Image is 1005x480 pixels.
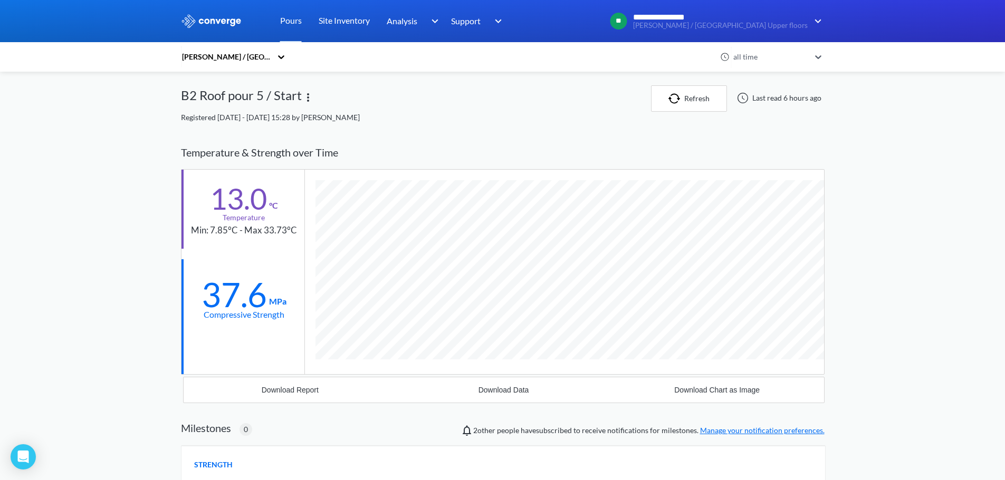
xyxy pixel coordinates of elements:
img: logo_ewhite.svg [181,14,242,28]
div: 37.6 [202,281,267,308]
button: Refresh [651,85,727,112]
a: Manage your notification preferences. [700,426,825,435]
img: downArrow.svg [424,15,441,27]
img: more.svg [302,91,314,104]
img: icon-clock.svg [720,52,730,62]
div: Last read 6 hours ago [731,92,825,104]
div: Min: 7.85°C - Max 33.73°C [191,223,297,238]
div: Download Data [478,386,529,394]
span: [PERSON_NAME] / [GEOGRAPHIC_DATA] Upper floors [633,22,808,30]
img: notifications-icon.svg [461,424,473,437]
span: STRENGTH [194,459,233,471]
div: Download Chart as Image [674,386,760,394]
div: Open Intercom Messenger [11,444,36,469]
h2: Milestones [181,422,231,434]
button: Download Report [184,377,397,403]
img: downArrow.svg [488,15,505,27]
div: B2 Roof pour 5 / Start [181,85,302,112]
img: downArrow.svg [808,15,825,27]
div: Temperature [223,212,265,223]
span: Support [451,14,481,27]
div: [PERSON_NAME] / [GEOGRAPHIC_DATA] Upper floors [181,51,272,63]
span: Registered [DATE] - [DATE] 15:28 by [PERSON_NAME] [181,113,360,122]
span: people have subscribed to receive notifications for milestones. [473,425,825,436]
div: 13.0 [210,185,267,212]
div: Temperature & Strength over Time [181,136,825,169]
img: icon-refresh.svg [668,93,684,104]
span: Bajram Skeja, Umar Rafiq [473,426,495,435]
button: Download Chart as Image [610,377,824,403]
button: Download Data [397,377,610,403]
span: 0 [244,424,248,435]
div: all time [731,51,810,63]
div: Download Report [262,386,319,394]
span: Analysis [387,14,417,27]
div: Compressive Strength [204,308,284,321]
